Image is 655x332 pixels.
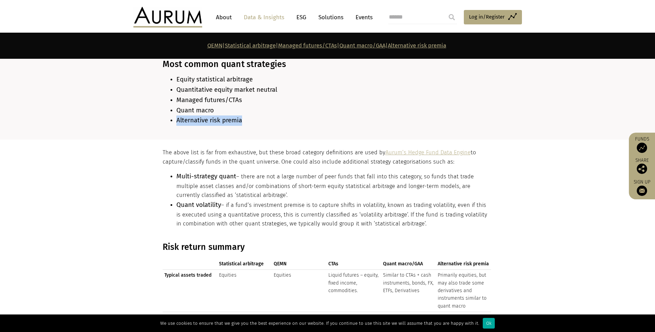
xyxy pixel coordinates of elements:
span: Quant macro [176,107,214,114]
span: Quant macro/GAA [383,260,434,268]
span: Log in/Register [469,13,505,21]
div: Ok [483,318,495,329]
img: Sign up to our newsletter [637,186,647,196]
span: Quantitative equity market neutral [176,86,277,93]
a: About [212,11,235,24]
td: Equities [272,270,327,312]
a: Managed futures/CTAs [278,42,337,49]
a: Sign up [632,179,652,196]
h3: Risk return summary [163,242,491,252]
b: Equity statistical arbitrage [176,76,253,83]
td: Typical assets traded [163,270,217,312]
span: Alternative risk premia [176,117,242,124]
span: Multi-strategy quant [176,173,236,180]
span: Alternative risk premia [438,260,489,268]
a: Log in/Register [464,10,522,24]
a: Aurum’s Hedge Fund Data Engine [385,149,471,156]
img: Access Funds [637,143,647,153]
a: Funds [632,136,652,153]
li: – if a fund’s investment premise is to capture shifts in volatility, known as trading volatility,... [176,200,491,229]
input: Submit [445,10,459,24]
a: ESG [293,11,310,24]
span: CTAs [328,260,380,268]
a: Statistical arbitrage [225,42,276,49]
p: The above list is far from exhaustive, but these broad category definitions are used by to captur... [163,148,491,166]
img: Aurum [133,7,202,27]
a: Alternative risk premia [388,42,446,49]
li: – there are not a large number of peer funds that fall into this category, so funds that trade mu... [176,171,491,200]
div: Share [632,158,652,174]
strong: | | | | [207,42,446,49]
span: QEMN [274,260,325,268]
h3: Most common quant strategies [163,59,491,69]
a: Solutions [315,11,347,24]
a: Quant macro/GAA [339,42,385,49]
a: Data & Insights [240,11,288,24]
td: Liquid futures – equity, fixed income, commodities. [327,270,381,312]
td: Equities [217,270,272,312]
td: Similar to CTAs + cash instruments, bonds, FX, ETFs, Derivatives [381,270,436,312]
span: Quant volatility [176,201,221,209]
td: Primarily equities, but may also trade some derivatives and instruments similar to quant macro [436,270,491,312]
span: Statistical arbitrage [219,260,270,268]
img: Share this post [637,164,647,174]
span: Managed futures/CTAs [176,96,242,104]
a: QEMN [207,42,222,49]
a: Events [352,11,373,24]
